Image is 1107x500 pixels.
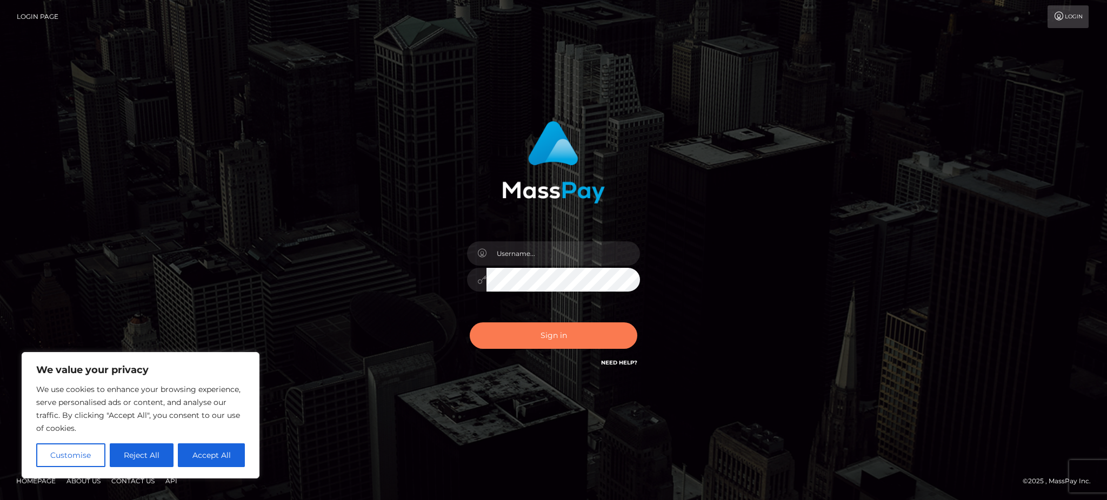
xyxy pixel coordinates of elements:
[178,443,245,467] button: Accept All
[1023,475,1099,487] div: © 2025 , MassPay Inc.
[22,352,259,478] div: We value your privacy
[486,241,640,266] input: Username...
[107,472,159,489] a: Contact Us
[36,363,245,376] p: We value your privacy
[161,472,182,489] a: API
[62,472,105,489] a: About Us
[17,5,58,28] a: Login Page
[470,322,637,349] button: Sign in
[1048,5,1089,28] a: Login
[502,121,605,204] img: MassPay Login
[12,472,60,489] a: Homepage
[36,383,245,435] p: We use cookies to enhance your browsing experience, serve personalised ads or content, and analys...
[36,443,105,467] button: Customise
[110,443,174,467] button: Reject All
[601,359,637,366] a: Need Help?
